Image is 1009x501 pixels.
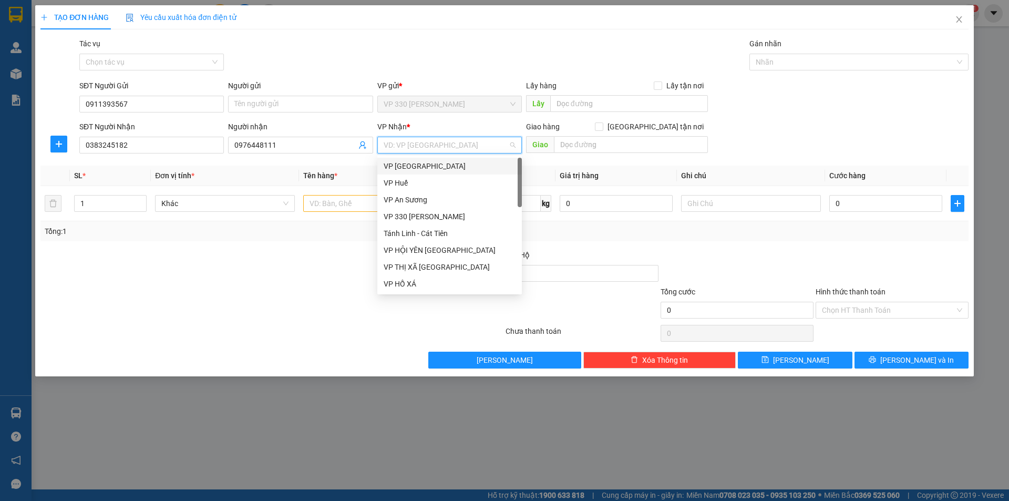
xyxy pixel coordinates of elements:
span: Tổng cước [661,288,695,296]
span: [PERSON_NAME] [477,354,533,366]
div: Người gửi [228,80,373,91]
span: plus [951,199,964,208]
div: VP THỊ XÃ QUẢNG TRỊ [377,259,522,275]
div: VP HỒ XÁ [384,278,516,290]
span: TẠO ĐƠN HÀNG [40,13,109,22]
button: save[PERSON_NAME] [738,352,852,369]
div: VP An Sương [377,191,522,208]
span: SL [74,171,83,180]
span: Xóa Thông tin [642,354,688,366]
label: Hình thức thanh toán [816,288,886,296]
div: SĐT Người Gửi [79,80,224,91]
li: VP VP 330 [PERSON_NAME] [5,57,73,80]
div: VP An Sương [384,194,516,206]
span: [PERSON_NAME] và In [880,354,954,366]
span: close [955,15,963,24]
div: Người nhận [228,121,373,132]
span: Cước hàng [829,171,866,180]
span: save [761,356,769,364]
span: Lấy tận nơi [662,80,708,91]
th: Ghi chú [677,166,825,186]
div: Tánh Linh - Cát Tiên [377,225,522,242]
span: printer [869,356,876,364]
span: delete [631,356,638,364]
span: VP 330 Lê Duẫn [384,96,516,112]
button: printer[PERSON_NAME] và In [854,352,969,369]
span: Yêu cầu xuất hóa đơn điện tử [126,13,236,22]
li: VP VP An Sương [73,57,140,68]
input: Dọc đường [554,136,708,153]
span: Khác [161,196,289,211]
span: [GEOGRAPHIC_DATA] tận nơi [603,121,708,132]
span: Lấy [526,95,550,112]
div: VP 330 [PERSON_NAME] [384,211,516,222]
input: VD: Bàn, Ghế [303,195,443,212]
input: 0 [560,195,673,212]
button: plus [50,136,67,152]
div: VP HỒ XÁ [377,275,522,292]
button: Close [944,5,974,35]
div: VP THỊ XÃ [GEOGRAPHIC_DATA] [384,261,516,273]
div: SĐT Người Nhận [79,121,224,132]
span: Tên hàng [303,171,337,180]
span: VP Nhận [377,122,407,131]
span: [PERSON_NAME] [773,354,829,366]
div: VP gửi [377,80,522,91]
span: Đơn vị tính [155,171,194,180]
div: VP HỘI YÊN HẢI LĂNG [377,242,522,259]
b: Bến xe An Sương - Quận 12 [73,70,138,90]
input: Dọc đường [550,95,708,112]
div: VP [GEOGRAPHIC_DATA] [384,160,516,172]
img: icon [126,14,134,22]
span: kg [541,195,551,212]
button: delete [45,195,61,212]
span: environment [73,70,80,78]
li: Tân Quang Dũng Thành Liên [5,5,152,45]
button: deleteXóa Thông tin [583,352,736,369]
span: Lấy hàng [526,81,557,90]
button: [PERSON_NAME] [428,352,581,369]
div: Tổng: 1 [45,226,389,237]
span: Thu Hộ [506,251,530,259]
span: user-add [358,141,367,149]
div: VP Huế [377,175,522,191]
label: Tác vụ [79,39,100,48]
div: VP HỘI YÊN [GEOGRAPHIC_DATA] [384,244,516,256]
span: Giao [526,136,554,153]
span: Giá trị hàng [560,171,599,180]
span: plus [40,14,48,21]
div: Chưa thanh toán [504,325,660,344]
div: VP Huế [384,177,516,189]
span: Giao hàng [526,122,560,131]
div: Tánh Linh - Cát Tiên [384,228,516,239]
span: plus [51,140,67,148]
label: Gán nhãn [749,39,781,48]
div: VP Đà Lạt [377,158,522,175]
input: Ghi Chú [681,195,821,212]
div: VP 330 Lê Duẫn [377,208,522,225]
button: plus [951,195,964,212]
